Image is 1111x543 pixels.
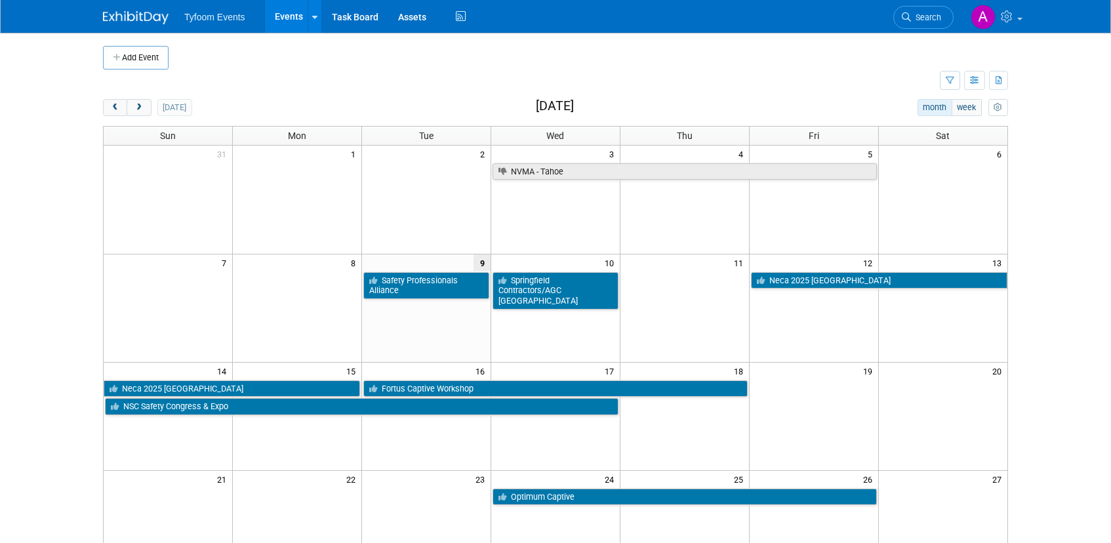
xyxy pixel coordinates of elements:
[918,99,952,116] button: month
[866,146,878,162] span: 5
[737,146,749,162] span: 4
[350,146,361,162] span: 1
[493,163,877,180] a: NVMA - Tahoe
[733,471,749,487] span: 25
[127,99,151,116] button: next
[160,131,176,141] span: Sun
[419,131,434,141] span: Tue
[603,471,620,487] span: 24
[103,99,127,116] button: prev
[157,99,192,116] button: [DATE]
[994,104,1002,112] i: Personalize Calendar
[988,99,1008,116] button: myCustomButton
[220,254,232,271] span: 7
[809,131,819,141] span: Fri
[104,380,360,397] a: Neca 2025 [GEOGRAPHIC_DATA]
[474,471,491,487] span: 23
[474,363,491,379] span: 16
[911,12,941,22] span: Search
[608,146,620,162] span: 3
[105,398,618,415] a: NSC Safety Congress & Expo
[493,272,618,310] a: Springfield Contractors/AGC [GEOGRAPHIC_DATA]
[603,254,620,271] span: 10
[493,489,877,506] a: Optimum Captive
[288,131,306,141] span: Mon
[363,272,489,299] a: Safety Professionals Alliance
[184,12,245,22] span: Tyfoom Events
[991,363,1007,379] span: 20
[479,146,491,162] span: 2
[536,99,574,113] h2: [DATE]
[103,11,169,24] img: ExhibitDay
[350,254,361,271] span: 8
[733,254,749,271] span: 11
[991,254,1007,271] span: 13
[862,254,878,271] span: 12
[363,380,748,397] a: Fortus Captive Workshop
[991,471,1007,487] span: 27
[546,131,564,141] span: Wed
[677,131,693,141] span: Thu
[216,363,232,379] span: 14
[751,272,1007,289] a: Neca 2025 [GEOGRAPHIC_DATA]
[733,363,749,379] span: 18
[216,471,232,487] span: 21
[893,6,954,29] a: Search
[952,99,982,116] button: week
[971,5,996,30] img: Angie Nichols
[936,131,950,141] span: Sat
[345,471,361,487] span: 22
[996,146,1007,162] span: 6
[474,254,491,271] span: 9
[603,363,620,379] span: 17
[103,46,169,70] button: Add Event
[216,146,232,162] span: 31
[862,471,878,487] span: 26
[345,363,361,379] span: 15
[862,363,878,379] span: 19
